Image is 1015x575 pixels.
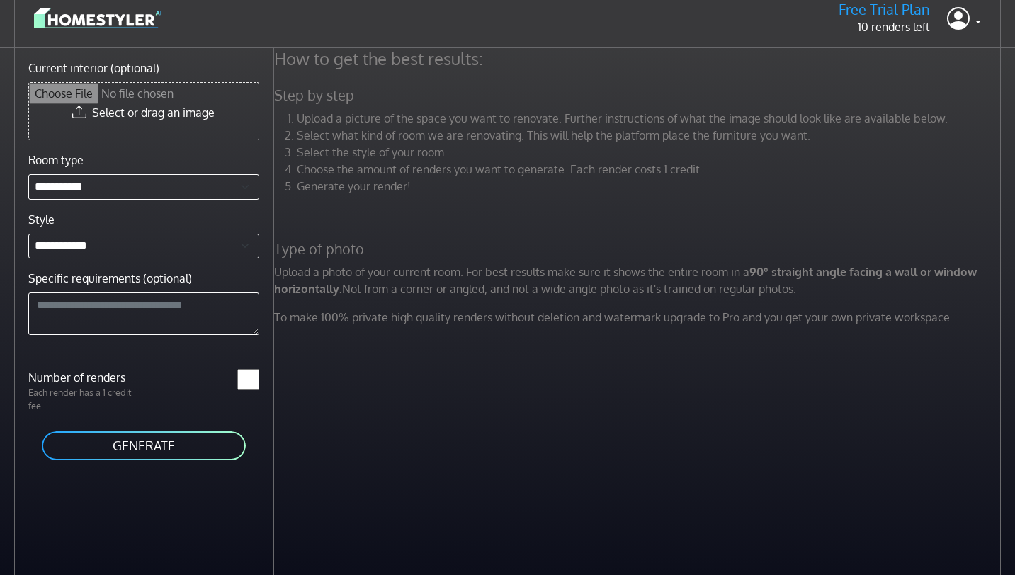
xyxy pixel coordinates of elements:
label: Style [28,211,55,228]
label: Specific requirements (optional) [28,270,192,287]
button: GENERATE [40,430,247,462]
h5: Type of photo [266,240,1013,258]
h5: Step by step [266,86,1013,104]
p: To make 100% private high quality renders without deletion and watermark upgrade to Pro and you g... [266,309,1013,326]
p: Each render has a 1 credit fee [20,386,144,413]
label: Room type [28,152,84,169]
li: Generate your render! [297,178,1004,195]
p: Upload a photo of your current room. For best results make sure it shows the entire room in a Not... [266,263,1013,297]
li: Upload a picture of the space you want to renovate. Further instructions of what the image should... [297,110,1004,127]
li: Select what kind of room we are renovating. This will help the platform place the furniture you w... [297,127,1004,144]
h4: How to get the best results: [266,48,1013,69]
li: Select the style of your room. [297,144,1004,161]
p: 10 renders left [839,18,930,35]
img: logo-3de290ba35641baa71223ecac5eacb59cb85b4c7fdf211dc9aaecaaee71ea2f8.svg [34,6,161,30]
label: Number of renders [20,369,144,386]
label: Current interior (optional) [28,59,159,76]
li: Choose the amount of renders you want to generate. Each render costs 1 credit. [297,161,1004,178]
h5: Free Trial Plan [839,1,930,18]
strong: 90° straight angle facing a wall or window horizontally. [274,265,977,296]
